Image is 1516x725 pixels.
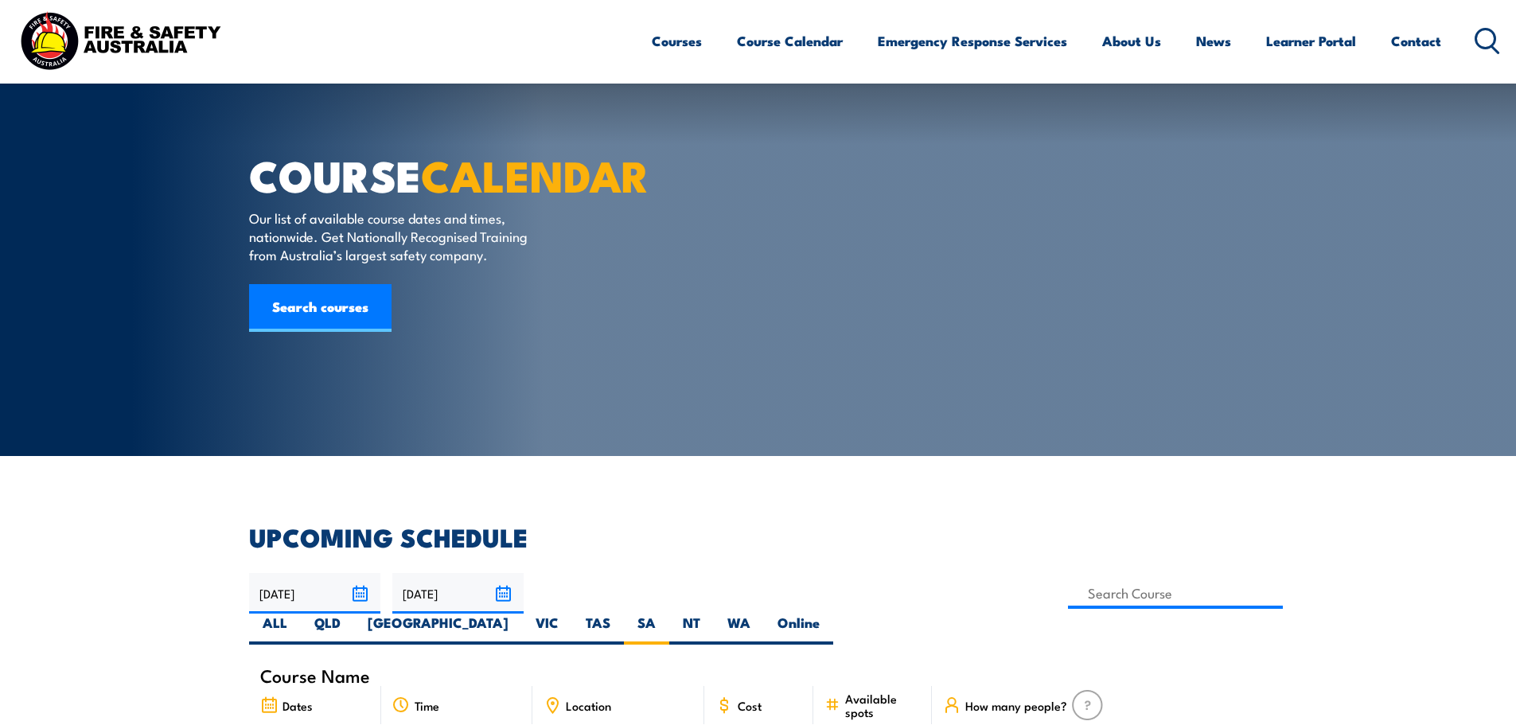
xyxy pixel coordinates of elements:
[354,614,522,645] label: [GEOGRAPHIC_DATA]
[738,699,762,712] span: Cost
[1068,578,1284,609] input: Search Course
[249,614,301,645] label: ALL
[1102,20,1161,62] a: About Us
[845,692,921,719] span: Available spots
[624,614,669,645] label: SA
[249,156,642,193] h1: COURSE
[652,20,702,62] a: Courses
[283,699,313,712] span: Dates
[392,573,524,614] input: To date
[669,614,714,645] label: NT
[415,699,439,712] span: Time
[965,699,1067,712] span: How many people?
[714,614,764,645] label: WA
[572,614,624,645] label: TAS
[249,209,540,264] p: Our list of available course dates and times, nationwide. Get Nationally Recognised Training from...
[249,525,1268,548] h2: UPCOMING SCHEDULE
[260,668,370,682] span: Course Name
[421,141,649,207] strong: CALENDAR
[249,284,392,332] a: Search courses
[1266,20,1356,62] a: Learner Portal
[249,573,380,614] input: From date
[522,614,572,645] label: VIC
[737,20,843,62] a: Course Calendar
[764,614,833,645] label: Online
[566,699,611,712] span: Location
[878,20,1067,62] a: Emergency Response Services
[1391,20,1441,62] a: Contact
[301,614,354,645] label: QLD
[1196,20,1231,62] a: News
